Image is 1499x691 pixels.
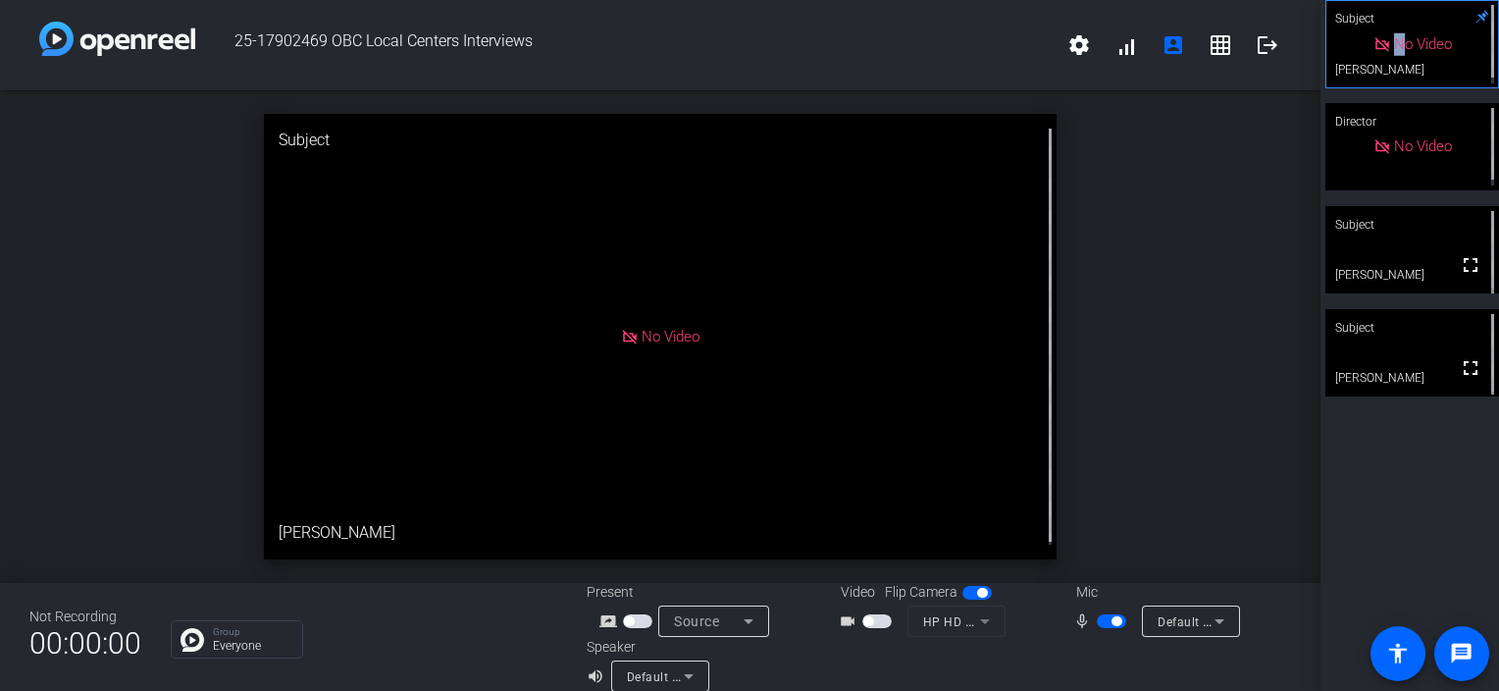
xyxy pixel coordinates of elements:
button: signal_cellular_alt [1103,22,1150,69]
mat-icon: logout [1256,33,1279,57]
span: 25-17902469 OBC Local Centers Interviews [195,22,1056,69]
img: white-gradient.svg [39,22,195,56]
mat-icon: videocam_outline [839,610,862,633]
mat-icon: mic_none [1073,610,1097,633]
div: Speaker [587,637,704,658]
img: Chat Icon [181,628,204,652]
span: Default - Speakers (Realtek(R) Audio) [627,668,839,684]
mat-icon: settings [1067,33,1091,57]
mat-icon: fullscreen [1459,356,1482,380]
span: Source [674,613,719,629]
div: Subject [264,114,1057,167]
span: No Video [1394,137,1452,155]
p: Group [213,627,292,637]
mat-icon: volume_up [587,664,610,688]
div: Subject [1325,309,1499,346]
mat-icon: account_box [1162,33,1185,57]
span: 00:00:00 [29,619,141,667]
div: Not Recording [29,607,141,627]
mat-icon: grid_on [1209,33,1232,57]
p: Everyone [213,640,292,652]
mat-icon: accessibility [1386,642,1410,665]
div: Mic [1057,582,1253,603]
span: No Video [1394,35,1452,53]
mat-icon: fullscreen [1459,253,1482,277]
span: Flip Camera [885,582,957,603]
mat-icon: message [1450,642,1473,665]
mat-icon: screen_share_outline [599,610,623,633]
span: No Video [642,328,699,345]
div: Director [1325,103,1499,140]
div: Subject [1325,206,1499,243]
div: Present [587,582,783,603]
span: Video [841,582,875,603]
